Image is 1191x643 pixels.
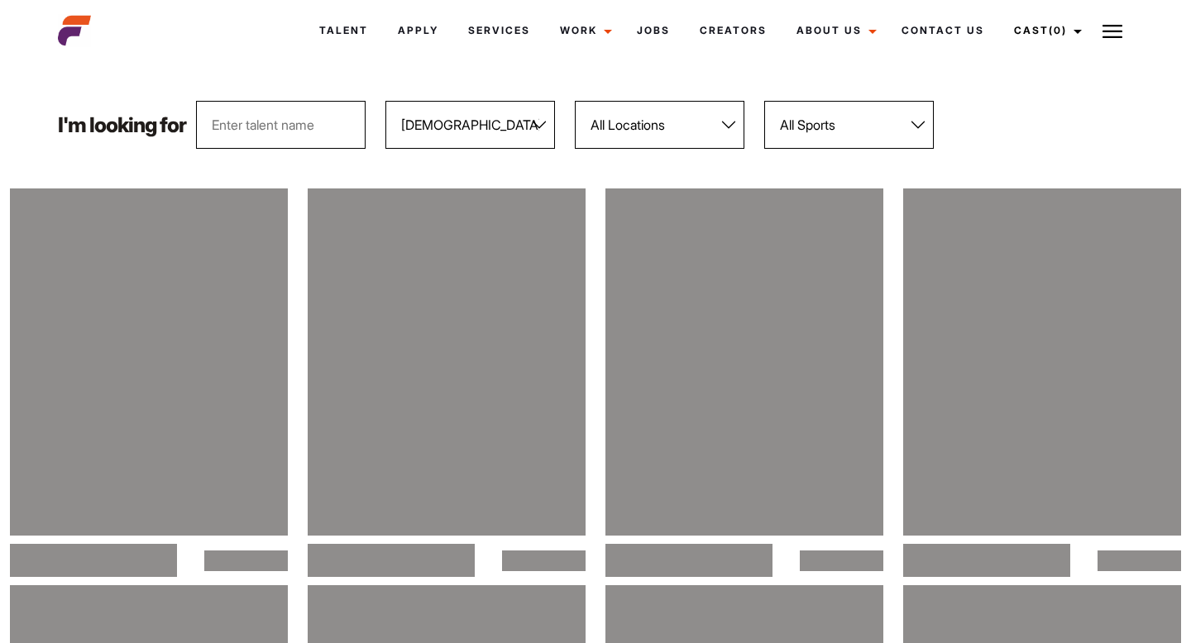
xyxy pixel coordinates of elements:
[383,8,453,53] a: Apply
[304,8,383,53] a: Talent
[196,101,366,149] input: Enter talent name
[1049,24,1067,36] span: (0)
[1103,21,1122,41] img: Burger icon
[887,8,999,53] a: Contact Us
[622,8,685,53] a: Jobs
[453,8,545,53] a: Services
[685,8,782,53] a: Creators
[545,8,622,53] a: Work
[58,115,186,136] p: I'm looking for
[782,8,887,53] a: About Us
[999,8,1092,53] a: Cast(0)
[58,14,91,47] img: cropped-aefm-brand-fav-22-square.png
